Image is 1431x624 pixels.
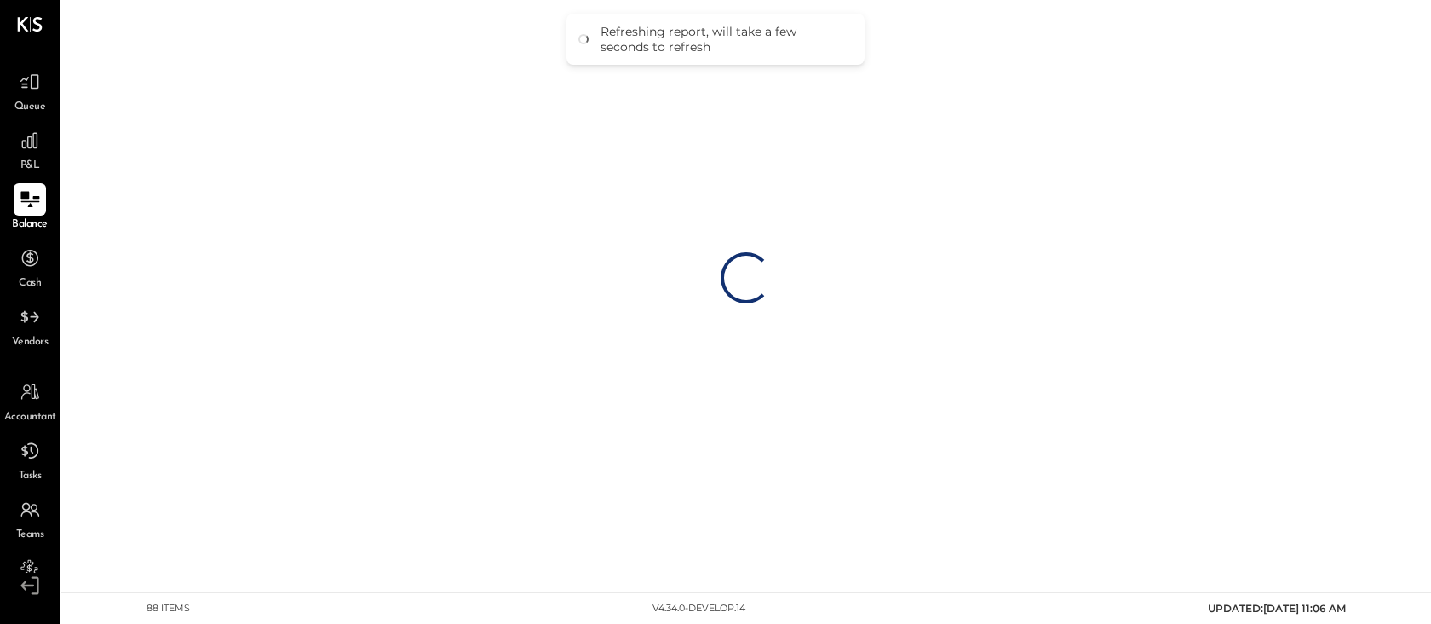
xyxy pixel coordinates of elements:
span: Accountant [4,410,56,425]
a: P&L [1,124,59,174]
span: UPDATED: [DATE] 11:06 AM [1208,602,1346,615]
div: Refreshing report, will take a few seconds to refresh [601,24,848,55]
span: P&L [20,159,40,174]
a: Teams [1,494,59,543]
span: Balance [12,217,48,233]
a: Queue [1,66,59,115]
a: Balance [1,183,59,233]
a: Tasks [1,435,59,484]
span: Teams [16,528,44,543]
a: Accountant [1,376,59,425]
span: Cash [19,276,41,292]
div: v 4.34.0-develop.14 [652,602,745,615]
div: 88 items [147,602,190,615]
span: Vendors [12,335,49,350]
span: Queue [14,100,46,115]
span: Tasks [19,469,42,484]
a: Vendors [1,301,59,350]
a: Cash [1,242,59,292]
